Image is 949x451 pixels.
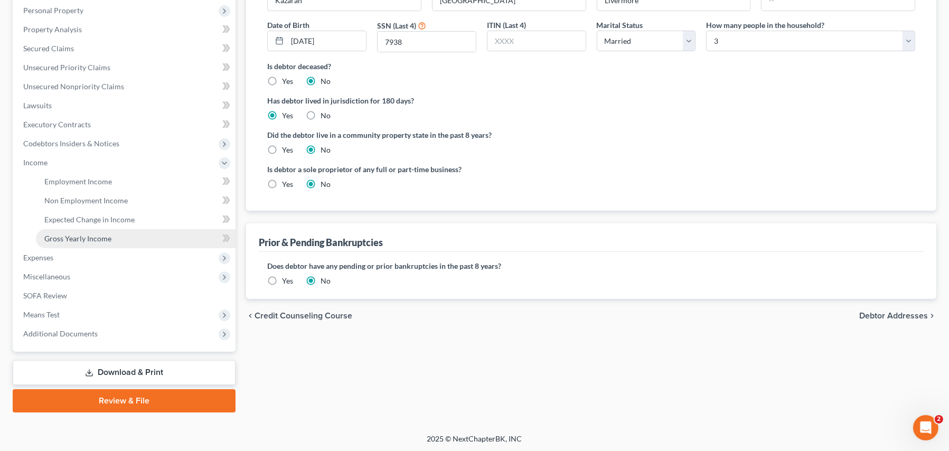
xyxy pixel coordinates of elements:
span: Property Analysis [23,25,82,34]
i: chevron_right [928,312,936,320]
label: SSN (Last 4) [377,20,416,31]
label: No [321,276,331,286]
input: XXXX [378,32,476,52]
span: Employment Income [44,177,112,186]
a: Gross Yearly Income [36,229,236,248]
a: Unsecured Nonpriority Claims [15,77,236,96]
label: Yes [282,76,293,87]
label: Date of Birth [267,20,309,31]
a: Expected Change in Income [36,210,236,229]
input: MM/DD/YYYY [287,31,366,51]
a: Non Employment Income [36,191,236,210]
label: Yes [282,179,293,190]
div: Prior & Pending Bankruptcies [259,236,383,249]
span: Expenses [23,253,53,262]
a: Employment Income [36,172,236,191]
span: Miscellaneous [23,272,70,281]
span: Unsecured Nonpriority Claims [23,82,124,91]
label: How many people in the household? [706,20,824,31]
input: XXXX [487,31,586,51]
label: No [321,110,331,121]
span: Codebtors Insiders & Notices [23,139,119,148]
span: Unsecured Priority Claims [23,63,110,72]
label: Is debtor a sole proprietor of any full or part-time business? [267,164,586,175]
label: Is debtor deceased? [267,61,915,72]
a: Secured Claims [15,39,236,58]
span: Non Employment Income [44,196,128,205]
span: Lawsuits [23,101,52,110]
span: Gross Yearly Income [44,234,111,243]
label: Has debtor lived in jurisdiction for 180 days? [267,95,915,106]
a: Property Analysis [15,20,236,39]
span: SOFA Review [23,291,67,300]
span: Personal Property [23,6,83,15]
i: chevron_left [246,312,255,320]
span: Debtor Addresses [859,312,928,320]
a: SOFA Review [15,286,236,305]
a: Unsecured Priority Claims [15,58,236,77]
span: Income [23,158,48,167]
span: 2 [935,415,943,424]
span: Executory Contracts [23,120,91,129]
span: Additional Documents [23,329,98,338]
button: Debtor Addresses chevron_right [859,312,936,320]
span: Credit Counseling Course [255,312,352,320]
span: Expected Change in Income [44,215,135,224]
label: Yes [282,145,293,155]
label: Did the debtor live in a community property state in the past 8 years? [267,129,915,140]
label: Does debtor have any pending or prior bankruptcies in the past 8 years? [267,260,915,271]
label: No [321,76,331,87]
a: Review & File [13,389,236,412]
label: Yes [282,110,293,121]
button: chevron_left Credit Counseling Course [246,312,352,320]
label: No [321,179,331,190]
label: No [321,145,331,155]
iframe: Intercom live chat [913,415,938,440]
a: Executory Contracts [15,115,236,134]
span: Secured Claims [23,44,74,53]
label: Yes [282,276,293,286]
a: Download & Print [13,360,236,385]
label: ITIN (Last 4) [487,20,526,31]
a: Lawsuits [15,96,236,115]
label: Marital Status [597,20,643,31]
span: Means Test [23,310,60,319]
